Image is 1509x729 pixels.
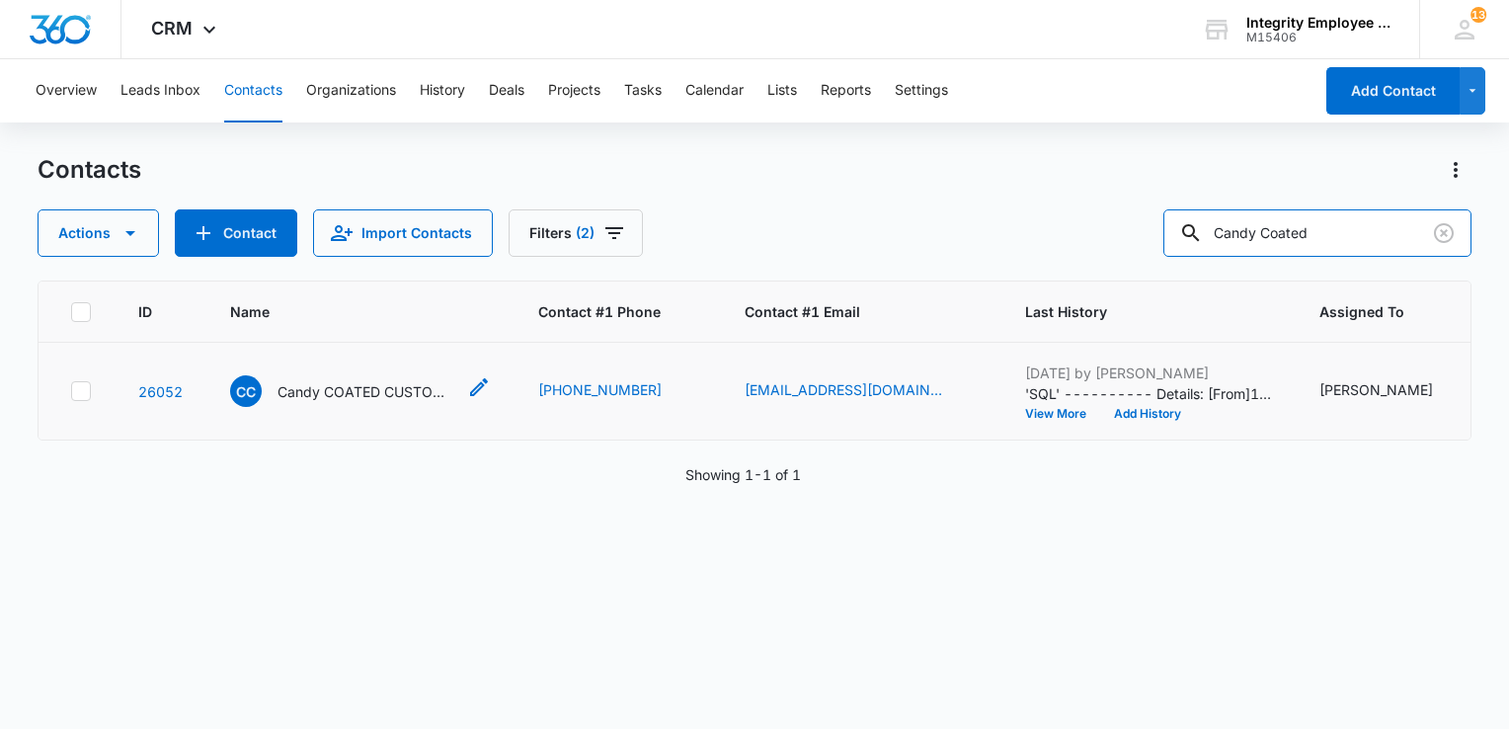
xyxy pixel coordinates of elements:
button: Settings [895,59,948,122]
p: Candy COATED CUSTOMS LLC [278,381,455,402]
div: Name - Candy COATED CUSTOMS LLC - Select to Edit Field [230,375,491,407]
span: Assigned To [1319,301,1440,322]
button: Tasks [624,59,662,122]
button: Add Contact [175,209,297,257]
button: Actions [1440,154,1471,186]
button: Clear [1428,217,1460,249]
div: account name [1246,15,1390,31]
div: [PERSON_NAME] [1319,379,1433,400]
a: [PHONE_NUMBER] [538,379,662,400]
button: Contacts [224,59,282,122]
div: account id [1246,31,1390,44]
button: Overview [36,59,97,122]
span: CRM [151,18,193,39]
button: Import Contacts [313,209,493,257]
span: Contact #1 Phone [538,301,697,322]
p: Showing 1-1 of 1 [685,464,801,485]
button: Add History [1100,408,1195,420]
button: View More [1025,408,1100,420]
button: Calendar [685,59,744,122]
span: Contact #1 Email [745,301,978,322]
button: Leads Inbox [120,59,200,122]
p: 'SQL' ---------- Details: [From]1/7- [PERSON_NAME] said that they were going to be restructuring ... [1025,383,1272,404]
button: Deals [489,59,524,122]
div: Contact #1 Phone - (813) 769-9216 - Select to Edit Field [538,379,697,403]
span: ID [138,301,154,322]
span: CC [230,375,262,407]
button: Actions [38,209,159,257]
button: Projects [548,59,600,122]
span: (2) [576,226,595,240]
input: Search Contacts [1163,209,1471,257]
span: Name [230,301,462,322]
button: Filters [509,209,643,257]
h1: Contacts [38,155,141,185]
div: Assigned To - Dan Valentino - Select to Edit Field [1319,379,1469,403]
button: Organizations [306,59,396,122]
a: Navigate to contact details page for Candy COATED CUSTOMS LLC [138,383,183,400]
div: notifications count [1470,7,1486,23]
button: Lists [767,59,797,122]
span: Last History [1025,301,1243,322]
a: [EMAIL_ADDRESS][DOMAIN_NAME] [745,379,942,400]
button: History [420,59,465,122]
span: 13 [1470,7,1486,23]
button: Add Contact [1326,67,1460,115]
button: Reports [821,59,871,122]
div: Contact #1 Email - candycoatedcustoms.sales@gmail.com - Select to Edit Field [745,379,978,403]
p: [DATE] by [PERSON_NAME] [1025,363,1272,383]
